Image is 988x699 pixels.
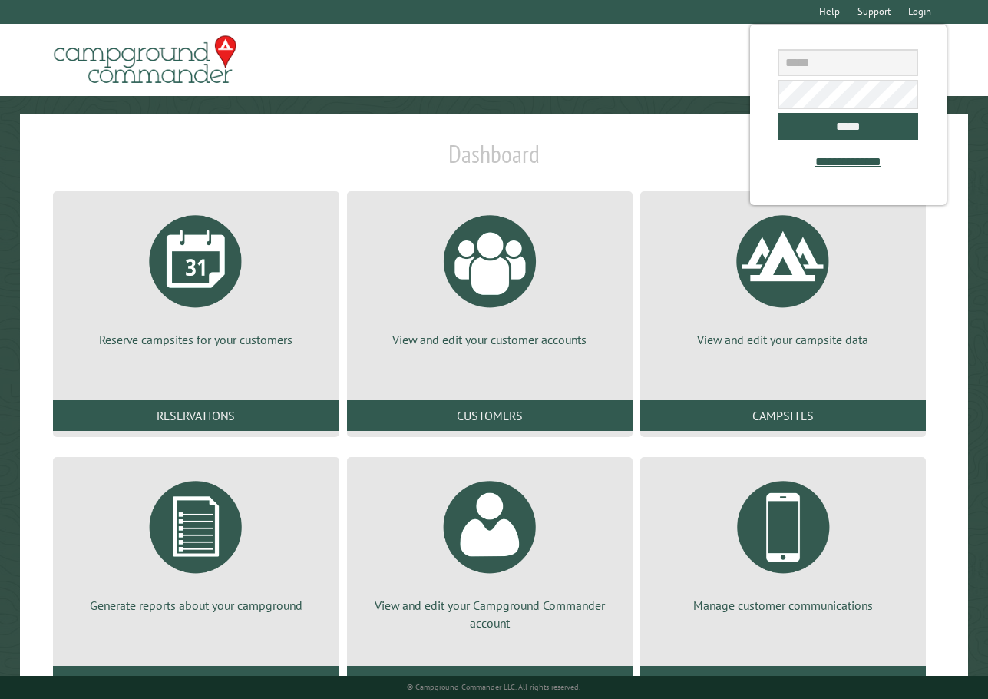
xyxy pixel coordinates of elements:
[365,204,614,348] a: View and edit your customer accounts
[659,204,907,348] a: View and edit your campsite data
[407,682,580,692] small: © Campground Commander LLC. All rights reserved.
[640,666,926,697] a: Communications
[659,469,907,614] a: Manage customer communications
[71,331,320,348] p: Reserve campsites for your customers
[53,400,339,431] a: Reservations
[71,469,320,614] a: Generate reports about your campground
[659,597,907,614] p: Manage customer communications
[640,400,926,431] a: Campsites
[365,597,614,631] p: View and edit your Campground Commander account
[53,666,339,697] a: Reports
[659,331,907,348] p: View and edit your campsite data
[49,139,938,181] h1: Dashboard
[49,30,241,90] img: Campground Commander
[347,400,633,431] a: Customers
[71,597,320,614] p: Generate reports about your campground
[365,331,614,348] p: View and edit your customer accounts
[365,469,614,631] a: View and edit your Campground Commander account
[71,204,320,348] a: Reserve campsites for your customers
[347,666,633,697] a: Account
